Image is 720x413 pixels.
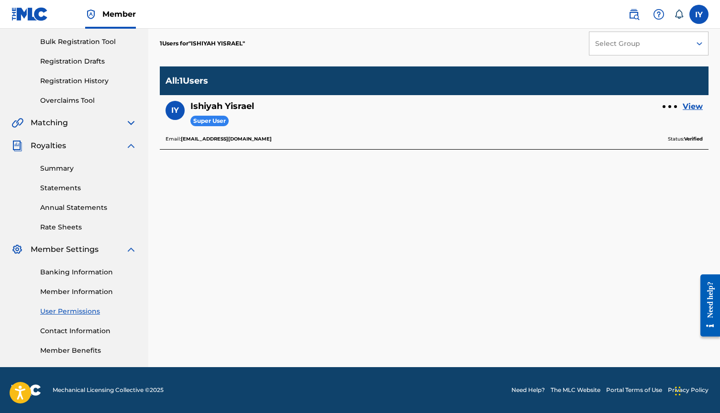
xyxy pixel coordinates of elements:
img: Top Rightsholder [85,9,97,20]
a: Registration History [40,76,137,86]
span: Royalties [31,140,66,152]
a: Portal Terms of Use [606,386,662,394]
a: Contact Information [40,326,137,336]
img: MLC Logo [11,7,48,21]
div: Help [649,5,668,24]
span: ISHIYAH YISRAEL [188,40,245,47]
span: Member [102,9,136,20]
h5: Ishiyah Yisrael [190,101,254,112]
a: Statements [40,183,137,193]
span: 1 Users for [160,40,188,47]
a: View [683,101,703,112]
img: expand [125,117,137,129]
img: logo [11,384,41,396]
iframe: Chat Widget [672,367,720,413]
a: Rate Sheets [40,222,137,232]
a: Member Benefits [40,346,137,356]
a: Summary [40,163,137,174]
img: Matching [11,117,23,129]
a: Privacy Policy [668,386,709,394]
div: User Menu [689,5,709,24]
img: expand [125,140,137,152]
iframe: Resource Center [693,265,720,347]
img: expand [125,244,137,255]
p: All : 1 Users [166,76,208,86]
a: Banking Information [40,267,137,277]
b: [EMAIL_ADDRESS][DOMAIN_NAME] [181,136,272,142]
img: help [653,9,665,20]
span: Matching [31,117,68,129]
a: Registration Drafts [40,56,137,66]
a: Member Information [40,287,137,297]
span: Member Settings [31,244,99,255]
a: Overclaims Tool [40,96,137,106]
a: The MLC Website [551,386,600,394]
div: Notifications [674,10,684,19]
img: Royalties [11,140,23,152]
a: Public Search [624,5,643,24]
img: Member Settings [11,244,23,255]
span: Mechanical Licensing Collective © 2025 [53,386,164,394]
a: Annual Statements [40,203,137,213]
a: Need Help? [511,386,545,394]
span: IY [171,105,179,116]
b: Verified [684,136,703,142]
div: Select Group [595,39,684,49]
p: Status: [668,135,703,143]
a: Bulk Registration Tool [40,37,137,47]
a: User Permissions [40,306,137,316]
span: Super User [190,116,229,127]
img: search [628,9,640,20]
div: Drag [675,377,681,405]
p: Email: [166,135,272,143]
